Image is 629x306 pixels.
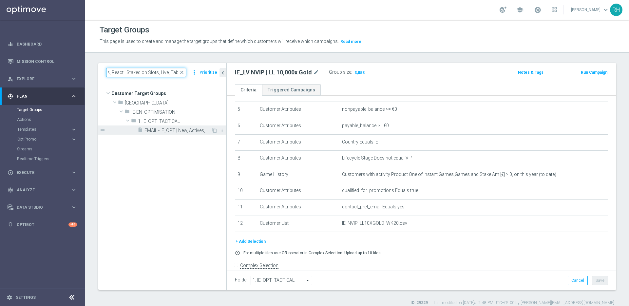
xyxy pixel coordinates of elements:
[8,35,77,53] div: Dashboard
[17,127,64,131] span: Templates
[212,128,217,133] i: Duplicate Target group
[219,128,225,133] i: more_vert
[351,69,352,75] label: :
[71,76,77,82] i: keyboard_arrow_right
[17,156,68,162] a: Realtime Triggers
[592,276,608,285] button: Save
[71,136,77,143] i: keyboard_arrow_right
[257,134,339,151] td: Customer Attributes
[68,222,77,227] div: +10
[257,199,339,216] td: Customer Attributes
[100,39,339,44] span: This page is used to create and manage the target groups that define which customers will receive...
[8,187,13,193] i: track_changes
[410,300,428,306] label: ID: 29229
[602,6,609,13] span: keyboard_arrow_down
[342,188,418,193] span: qualified_for_promotions Equals true
[7,295,12,300] i: settings
[71,204,77,210] i: keyboard_arrow_right
[17,35,77,53] a: Dashboard
[257,216,339,232] td: Customer List
[257,102,339,118] td: Customer Attributes
[580,69,608,76] button: Run Campaign
[354,70,365,76] span: 3,853
[125,100,226,106] span: Ireland
[71,187,77,193] i: keyboard_arrow_right
[235,84,262,96] a: Criteria
[257,167,339,183] td: Game History
[235,102,257,118] td: 5
[7,42,77,47] button: equalizer Dashboard
[7,76,77,82] button: person_search Explore keyboard_arrow_right
[7,170,77,175] div: play_circle_outline Execute keyboard_arrow_right
[17,137,77,142] div: OptiPromo keyboard_arrow_right
[106,68,186,77] input: Quick find group or folder
[8,222,13,228] i: lightbulb
[8,76,71,82] div: Explore
[17,205,71,209] span: Data Studio
[235,277,248,283] label: Folder
[17,117,68,122] a: Actions
[257,183,339,200] td: Customer Attributes
[7,222,77,227] button: lightbulb Optibot +10
[342,155,412,161] span: Lifecycle Stage Does not equal VIP
[517,69,544,76] button: Notes & Tags
[8,93,13,99] i: gps_fixed
[131,118,136,125] i: folder
[17,171,71,175] span: Execute
[17,53,77,70] a: Mission Control
[16,296,36,299] a: Settings
[8,93,71,99] div: Plan
[17,188,71,192] span: Analyze
[262,84,321,96] a: Triggered Campaigns
[235,238,266,245] button: + Add Selection
[235,250,240,256] i: error_outline
[7,205,77,210] div: Data Studio keyboard_arrow_right
[111,89,226,98] span: Customer Target Groups
[17,216,68,233] a: Optibot
[8,76,13,82] i: person_search
[17,115,85,124] div: Actions
[17,77,71,81] span: Explore
[8,53,77,70] div: Mission Control
[610,4,622,16] div: RH
[257,151,339,167] td: Customer Attributes
[235,151,257,167] td: 8
[235,68,312,76] h2: IE_LV NVIP | LL 10,000x Gold
[235,118,257,134] td: 6
[17,154,85,164] div: Realtime Triggers
[235,183,257,200] td: 10
[17,146,68,152] a: Streams
[342,204,405,210] span: contact_pref_email Equals yes
[131,109,226,115] span: IE-EN_OPTIMISATION
[138,127,143,135] i: insert_drive_file
[8,216,77,233] div: Optibot
[17,124,85,134] div: Templates
[191,68,198,77] i: more_vert
[342,123,389,128] span: payable_balance >= €0
[257,118,339,134] td: Customer Attributes
[240,262,278,269] label: Complex Selection
[568,276,588,285] button: Cancel
[17,107,68,112] a: Target Groups
[219,68,226,77] button: chevron_left
[17,94,71,98] span: Plan
[8,170,71,176] div: Execute
[235,216,257,232] td: 12
[100,25,149,35] h1: Target Groups
[124,109,130,116] i: folder
[8,41,13,47] i: equalizer
[7,94,77,99] button: gps_fixed Plan keyboard_arrow_right
[516,6,524,13] span: school
[342,106,397,112] span: nonpayable_balance >= €0
[243,250,381,256] p: For multiple files use OR operator in Complex Selection. Upload up to 10 files
[8,204,71,210] div: Data Studio
[313,68,319,76] i: mode_edit
[71,126,77,133] i: keyboard_arrow_right
[7,187,77,193] div: track_changes Analyze keyboard_arrow_right
[17,144,85,154] div: Streams
[340,38,362,45] button: Read more
[17,137,71,141] div: OptiPromo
